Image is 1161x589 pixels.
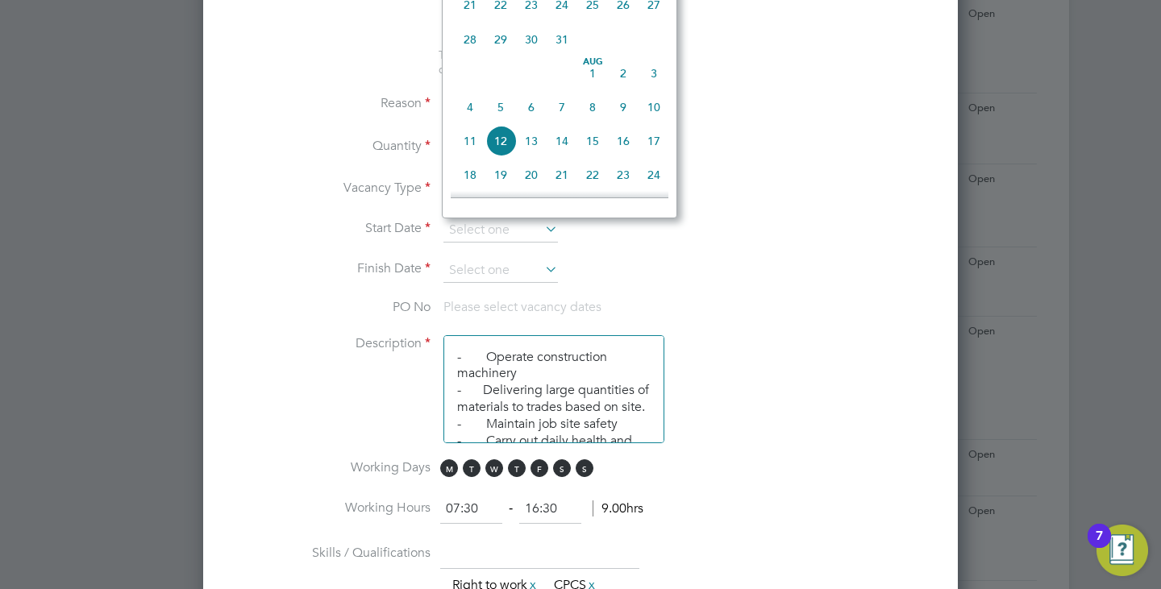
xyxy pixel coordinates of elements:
[547,160,577,190] span: 21
[553,459,571,477] span: S
[443,259,558,283] input: Select one
[229,220,431,237] label: Start Date
[577,92,608,122] span: 8
[443,299,601,315] span: Please select vacancy dates
[443,218,558,243] input: Select one
[440,495,502,524] input: 08:00
[506,500,516,516] span: ‐
[229,500,431,516] label: Working Hours
[608,58,639,89] span: 2
[639,92,669,122] span: 10
[229,335,431,352] label: Description
[608,126,639,156] span: 16
[639,160,669,190] span: 24
[439,48,656,77] span: The status determination for this position can be updated after creating the vacancy
[485,459,503,477] span: W
[577,126,608,156] span: 15
[455,160,485,190] span: 18
[593,500,643,516] span: 9.00hrs
[440,459,458,477] span: M
[516,92,547,122] span: 6
[229,299,431,316] label: PO No
[485,126,516,156] span: 12
[519,495,581,524] input: 17:00
[455,126,485,156] span: 11
[455,92,485,122] span: 4
[577,58,608,89] span: 1
[485,92,516,122] span: 5
[229,260,431,277] label: Finish Date
[531,459,548,477] span: F
[547,24,577,55] span: 31
[229,138,431,155] label: Quantity
[639,58,669,89] span: 3
[229,180,431,197] label: Vacancy Type
[229,95,431,112] label: Reason
[229,545,431,562] label: Skills / Qualifications
[508,459,526,477] span: T
[485,160,516,190] span: 19
[1096,525,1148,576] button: Open Resource Center, 7 new notifications
[516,24,547,55] span: 30
[547,126,577,156] span: 14
[485,24,516,55] span: 29
[608,160,639,190] span: 23
[608,92,639,122] span: 9
[577,58,608,66] span: Aug
[547,92,577,122] span: 7
[516,126,547,156] span: 13
[576,459,593,477] span: S
[639,126,669,156] span: 17
[463,459,481,477] span: T
[455,24,485,55] span: 28
[577,160,608,190] span: 22
[516,160,547,190] span: 20
[229,459,431,476] label: Working Days
[1096,536,1103,557] div: 7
